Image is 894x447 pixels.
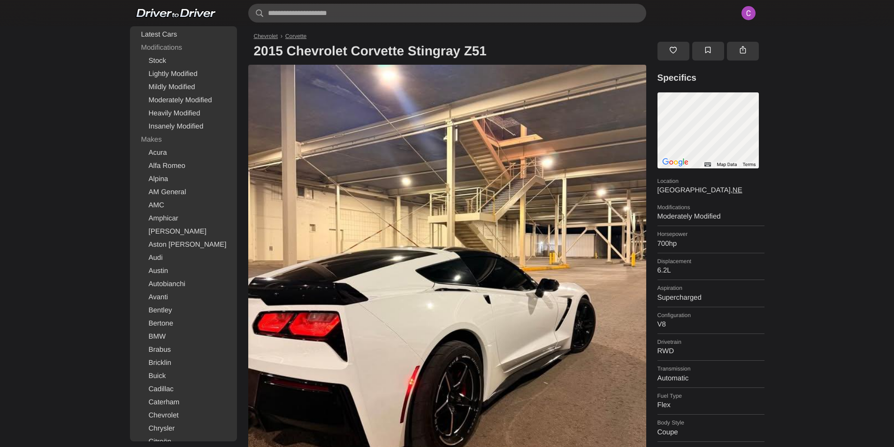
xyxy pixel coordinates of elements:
a: Insanely Modified [132,120,235,133]
a: Austin [132,265,235,278]
dd: Automatic [657,374,764,383]
a: AMC [132,199,235,212]
a: Autobianchi [132,278,235,291]
dt: Drivetrain [657,339,764,345]
a: Bricklin [132,356,235,370]
a: Alfa Romeo [132,159,235,173]
a: AM General [132,186,235,199]
a: Bertone [132,317,235,330]
a: Audi [132,251,235,265]
a: Stock [132,54,235,68]
nav: Breadcrumb [248,33,764,39]
dd: [GEOGRAPHIC_DATA], [657,186,764,195]
a: Moderately Modified [132,94,235,107]
a: Corvette [285,33,306,39]
a: Amphicar [132,212,235,225]
a: Avanti [132,291,235,304]
dd: Supercharged [657,294,764,302]
dd: RWD [657,347,764,356]
dd: V8 [657,320,764,329]
a: Alpina [132,173,235,186]
dt: Aspiration [657,285,764,291]
dd: 6.2L [657,266,764,275]
dd: Coupe [657,428,764,437]
a: Mildly Modified [132,81,235,94]
a: Chevrolet [132,409,235,422]
div: Modifications [132,41,235,54]
a: [PERSON_NAME] [132,225,235,238]
a: Brabus [132,343,235,356]
dd: 700hp [657,240,764,248]
a: Cadillac [132,383,235,396]
a: BMW [132,330,235,343]
h3: Specifics [657,72,764,85]
a: Chrysler [132,422,235,435]
dt: Horsepower [657,231,764,237]
a: Acura [132,146,235,159]
dd: Flex [657,401,764,409]
a: Caterham [132,396,235,409]
dt: Modifications [657,204,764,211]
a: NE [733,186,742,194]
button: Map Data [717,162,737,168]
img: Google [660,156,691,168]
dd: Moderately Modified [657,212,764,221]
a: Bentley [132,304,235,317]
dt: Configuration [657,312,764,318]
button: Keyboard shortcuts [704,162,711,168]
a: Buick [132,370,235,383]
img: ACg8ocKNE6bt2KoK434HMILEWQ8QEBmHIu4ytgygTLpjxaDd9s0Uqw=s96-c [738,3,759,23]
dt: Displacement [657,258,764,265]
dt: Body Style [657,419,764,426]
a: Heavily Modified [132,107,235,120]
dt: Fuel Type [657,393,764,399]
a: Chevrolet [254,33,278,39]
a: Lightly Modified [132,68,235,81]
a: Aston [PERSON_NAME] [132,238,235,251]
div: Makes [132,133,235,146]
h1: 2015 Chevrolet Corvette Stingray Z51 [248,38,652,65]
a: Latest Cars [132,28,235,41]
a: Terms (opens in new tab) [742,162,756,167]
dt: Transmission [657,365,764,372]
dt: Location [657,178,764,184]
a: Open this area in Google Maps (opens a new window) [660,156,691,168]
